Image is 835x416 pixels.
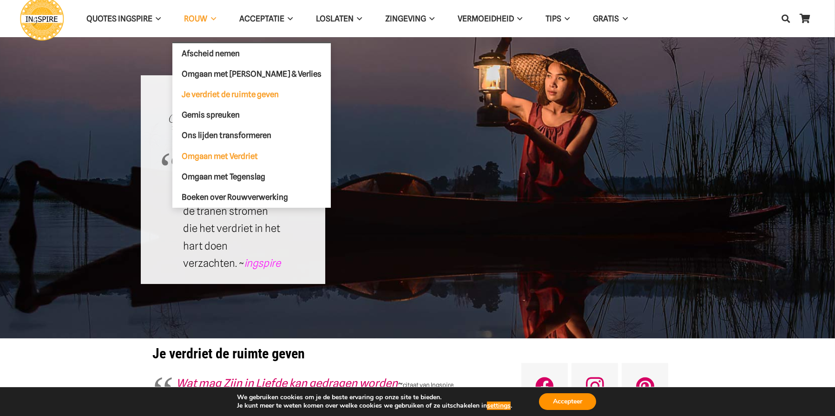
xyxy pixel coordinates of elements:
[172,187,331,207] a: Boeken over Rouwverwerking
[172,125,331,145] a: Ons lijden transformeren
[177,377,398,390] a: Wat mag Zijn in Liefde kan gedragen worden
[244,257,281,269] em: ingspire
[153,345,498,362] h1: Je verdriet de ruimte geven
[172,145,331,166] a: Omgaan met Verdriet
[86,14,152,23] span: QUOTES INGSPIRE
[385,14,426,23] span: Zingeving
[304,7,374,31] a: LoslatenLoslaten Menu
[572,363,618,409] a: Instagram
[184,14,207,23] span: ROUW
[182,151,258,160] span: Omgaan met Verdriet
[239,14,284,23] span: Acceptatie
[172,105,331,125] a: Gemis spreuken
[776,7,795,30] a: Zoeken
[619,7,628,30] span: GRATIS Menu
[172,64,331,84] a: Omgaan met [PERSON_NAME] & Verlies
[182,110,240,119] span: Gemis spreuken
[316,14,354,23] span: Loslaten
[426,7,434,30] span: Zingeving Menu
[184,150,283,272] p: Het diepe besef van het verlies van een stukje van jezelf laten de tranen stromen die het verdrie...
[182,48,240,58] span: Afscheid nemen
[521,363,568,409] a: Facebook
[561,7,570,30] span: TIPS Menu
[622,363,668,409] a: Pinterest
[177,374,474,393] p: ~
[172,166,331,187] a: Omgaan met Tegenslag
[237,402,512,410] p: Je kunt meer te weten komen over welke cookies we gebruiken of ze uitschakelen in .
[172,43,331,64] a: Afscheid nemen
[237,393,512,402] p: We gebruiken cookies om je de beste ervaring op onze site te bieden.
[582,7,639,31] a: GRATISGRATIS Menu
[458,14,514,23] span: VERMOEIDHEID
[207,7,216,30] span: ROUW Menu
[152,7,161,30] span: QUOTES INGSPIRE Menu
[514,7,522,30] span: VERMOEIDHEID Menu
[354,7,362,30] span: Loslaten Menu
[487,402,511,410] button: settings
[172,7,227,31] a: ROUWROUW Menu
[182,69,322,78] span: Omgaan met [PERSON_NAME] & Verlies
[534,7,581,31] a: TIPSTIPS Menu
[593,14,619,23] span: GRATIS
[177,376,398,390] span: Wat mag Zijn in Liefde kan gedragen worden
[182,192,288,201] span: Boeken over Rouwverwerking
[182,172,265,181] span: Omgaan met Tegenslag
[539,393,596,410] button: Accepteer
[182,131,271,140] span: Ons lijden transformeren
[546,14,561,23] span: TIPS
[446,7,534,31] a: VERMOEIDHEIDVERMOEIDHEID Menu
[284,7,293,30] span: Acceptatie Menu
[182,89,279,99] span: Je verdriet de ruimte geven
[228,7,304,31] a: AcceptatieAcceptatie Menu
[75,7,172,31] a: QUOTES INGSPIREQUOTES INGSPIRE Menu
[403,381,454,389] span: citaat van Ingspire
[374,7,446,31] a: ZingevingZingeving Menu
[172,84,331,105] a: Je verdriet de ruimte geven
